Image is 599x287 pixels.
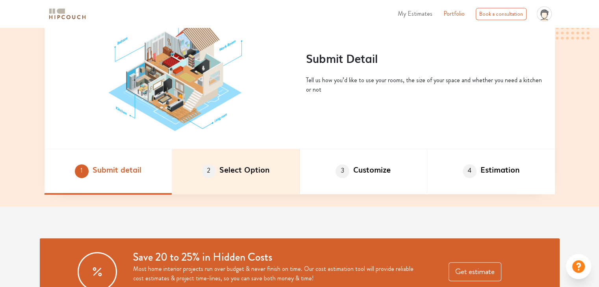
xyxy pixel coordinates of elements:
span: 2 [202,164,215,178]
p: Most home interior projects run over budget & never finish on time. Our cost estimation tool will... [133,264,425,283]
img: logo-horizontal.svg [48,7,87,21]
a: Portfolio [443,9,465,18]
div: Book a consultation [476,8,527,20]
li: Submit detail [45,149,172,195]
button: Get estimate [449,262,501,281]
li: Select Option [172,149,300,195]
span: 4 [463,164,477,178]
span: 1 [75,164,89,178]
span: 3 [336,164,349,178]
li: Estimation [427,149,555,195]
span: logo-horizontal.svg [48,5,87,23]
li: Customize [300,149,427,195]
h3: Save 20 to 25% in Hidden Costs [133,251,425,264]
span: My Estimates [398,9,432,18]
